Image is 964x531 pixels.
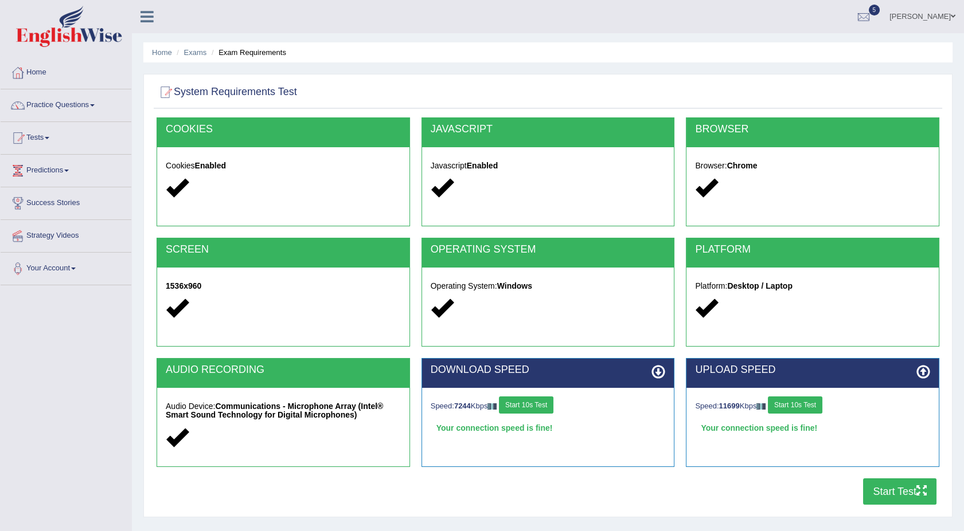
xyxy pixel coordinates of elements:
[209,47,286,58] li: Exam Requirements
[431,244,666,255] h2: OPERATING SYSTEM
[431,162,666,170] h5: Javascript
[497,281,532,290] strong: Windows
[695,396,930,416] div: Speed: Kbps
[1,220,131,249] a: Strategy Videos
[695,244,930,255] h2: PLATFORM
[863,478,936,505] button: Start Test
[487,403,497,410] img: ajax-loader-fb-connection.gif
[1,89,131,118] a: Practice Questions
[467,161,498,170] strong: Enabled
[431,419,666,436] div: Your connection speed is fine!
[166,402,401,420] h5: Audio Device:
[695,364,930,376] h2: UPLOAD SPEED
[431,364,666,376] h2: DOWNLOAD SPEED
[727,161,758,170] strong: Chrome
[152,48,172,57] a: Home
[727,281,793,290] strong: Desktop / Laptop
[1,187,131,216] a: Success Stories
[695,124,930,135] h2: BROWSER
[1,155,131,183] a: Predictions
[1,57,131,85] a: Home
[431,396,666,416] div: Speed: Kbps
[1,122,131,151] a: Tests
[166,402,383,419] strong: Communications - Microphone Array (Intel® Smart Sound Technology for Digital Microphones)
[166,124,401,135] h2: COOKIES
[454,402,471,410] strong: 7244
[184,48,207,57] a: Exams
[166,162,401,170] h5: Cookies
[166,281,201,290] strong: 1536x960
[195,161,226,170] strong: Enabled
[695,419,930,436] div: Your connection speed is fine!
[431,282,666,290] h5: Operating System:
[431,124,666,135] h2: JAVASCRIPT
[695,282,930,290] h5: Platform:
[756,403,766,410] img: ajax-loader-fb-connection.gif
[695,162,930,170] h5: Browser:
[166,244,401,255] h2: SCREEN
[1,253,131,281] a: Your Account
[768,396,822,414] button: Start 10s Test
[719,402,740,410] strong: 11699
[157,84,297,101] h2: System Requirements Test
[869,5,880,15] span: 5
[499,396,553,414] button: Start 10s Test
[166,364,401,376] h2: AUDIO RECORDING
